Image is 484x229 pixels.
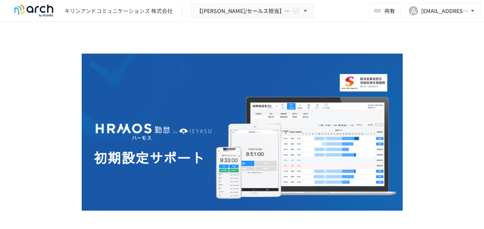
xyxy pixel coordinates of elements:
button: 共有 [369,3,401,18]
span: 【[PERSON_NAME]/セールス担当】キリンアンドコミュニケーションズ株式会社様_初期設定サポート [196,6,291,16]
button: 【[PERSON_NAME]/セールス担当】キリンアンドコミュニケーションズ株式会社様_初期設定サポート [191,3,314,18]
button: A[EMAIL_ADDRESS][DOMAIN_NAME] [404,3,481,18]
div: [EMAIL_ADDRESS][DOMAIN_NAME] [421,6,469,16]
span: 共有 [384,7,395,15]
div: キリンアンドコミュニケーションズ 株式会社 [64,7,173,15]
div: A [409,6,418,15]
img: GdztLVQAPnGLORo409ZpmnRQckwtTrMz8aHIKJZF2AQ [82,54,403,211]
img: logo-default@2x-9cf2c760.svg [9,5,58,17]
